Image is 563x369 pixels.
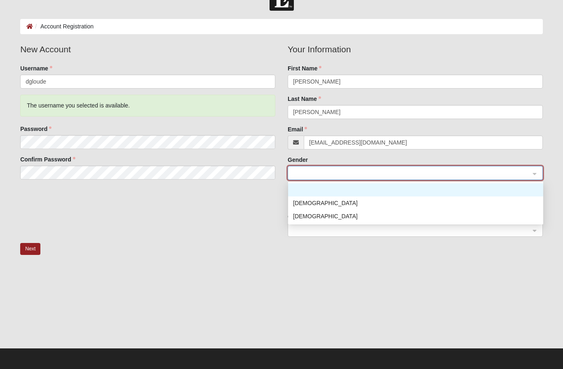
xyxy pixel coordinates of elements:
button: Next [20,243,40,255]
div: Mobile [288,186,309,196]
legend: Your Information [288,43,543,56]
label: Username [20,64,52,72]
div: Male [288,196,543,210]
label: Gender [288,156,308,164]
label: Email [288,125,307,133]
div: The username you selected is available. [20,95,275,117]
label: Last Name [288,95,321,103]
div: [DEMOGRAPHIC_DATA] [293,199,538,208]
label: Campus [288,213,310,221]
label: First Name [288,64,321,72]
div: [DEMOGRAPHIC_DATA] [293,212,538,221]
label: Confirm Password [20,155,75,163]
label: Password [20,125,52,133]
li: Account Registration [33,22,94,31]
legend: New Account [20,43,275,56]
div: Female [288,210,543,223]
